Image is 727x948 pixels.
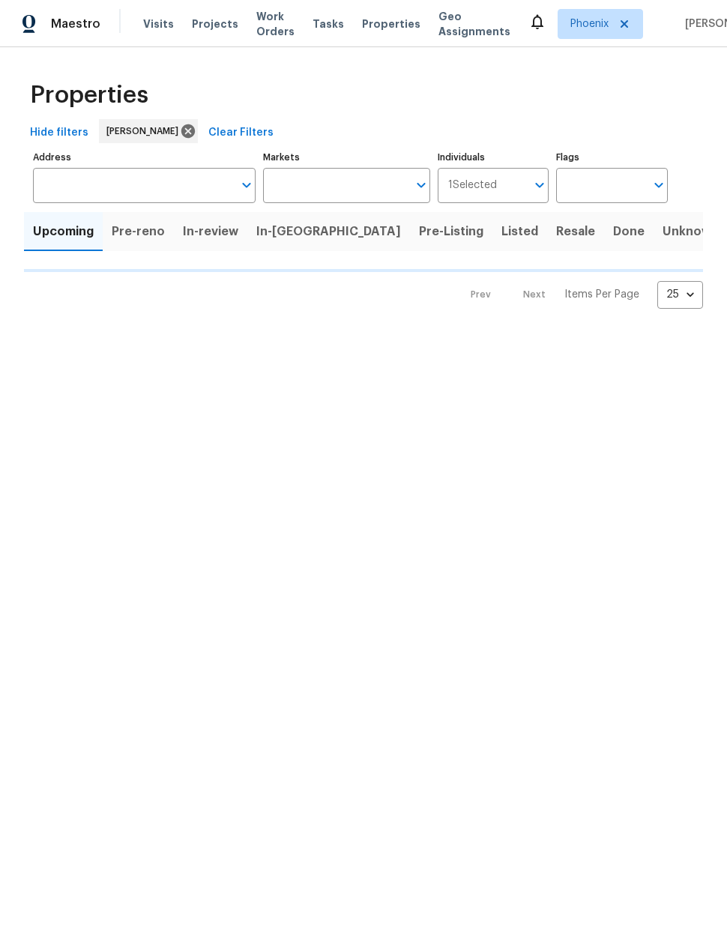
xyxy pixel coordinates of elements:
[313,19,344,29] span: Tasks
[99,119,198,143] div: [PERSON_NAME]
[263,153,430,162] label: Markets
[419,221,483,242] span: Pre-Listing
[256,9,295,39] span: Work Orders
[663,221,719,242] span: Unknown
[30,124,88,142] span: Hide filters
[33,221,94,242] span: Upcoming
[456,281,703,309] nav: Pagination Navigation
[112,221,165,242] span: Pre-reno
[438,153,549,162] label: Individuals
[438,9,510,39] span: Geo Assignments
[208,124,274,142] span: Clear Filters
[192,16,238,31] span: Projects
[256,221,401,242] span: In-[GEOGRAPHIC_DATA]
[648,175,669,196] button: Open
[556,153,668,162] label: Flags
[501,221,538,242] span: Listed
[411,175,432,196] button: Open
[236,175,257,196] button: Open
[30,88,148,103] span: Properties
[529,175,550,196] button: Open
[362,16,420,31] span: Properties
[564,287,639,302] p: Items Per Page
[556,221,595,242] span: Resale
[51,16,100,31] span: Maestro
[613,221,645,242] span: Done
[106,124,184,139] span: [PERSON_NAME]
[183,221,238,242] span: In-review
[33,153,256,162] label: Address
[202,119,280,147] button: Clear Filters
[657,275,703,314] div: 25
[570,16,609,31] span: Phoenix
[24,119,94,147] button: Hide filters
[143,16,174,31] span: Visits
[448,179,497,192] span: 1 Selected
